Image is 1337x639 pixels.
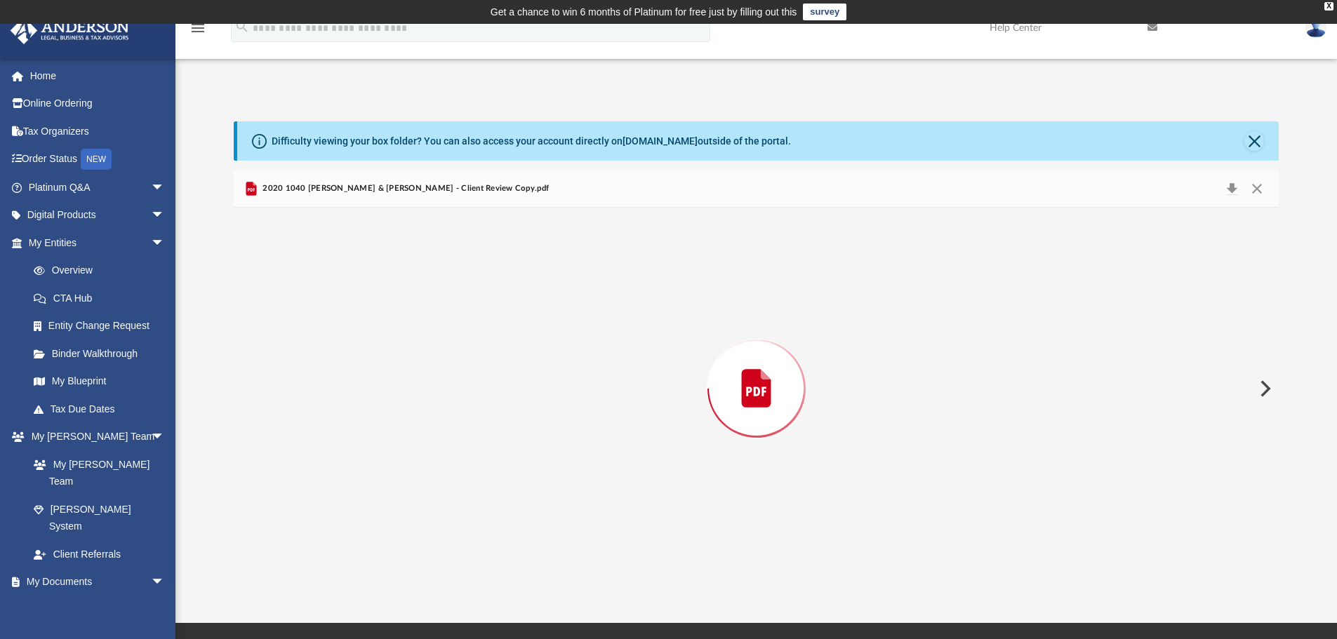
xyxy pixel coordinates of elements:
a: Overview [20,257,186,285]
a: Order StatusNEW [10,145,186,174]
button: Close [1244,179,1270,199]
img: Anderson Advisors Platinum Portal [6,17,133,44]
a: Binder Walkthrough [20,339,186,368]
button: Next File [1249,369,1279,408]
a: Digital Productsarrow_drop_down [10,201,186,229]
i: search [234,19,250,34]
button: Close [1244,131,1264,151]
img: User Pic [1305,18,1326,38]
a: [DOMAIN_NAME] [623,135,698,147]
div: Difficulty viewing your box folder? You can also access your account directly on outside of the p... [272,134,791,149]
span: arrow_drop_down [151,568,179,597]
button: Download [1219,179,1244,199]
a: My [PERSON_NAME] Team [20,450,172,495]
span: arrow_drop_down [151,423,179,452]
a: Client Referrals [20,540,179,568]
div: NEW [81,149,112,170]
i: menu [189,20,206,36]
span: arrow_drop_down [151,173,179,202]
a: CTA Hub [20,284,186,312]
div: Preview [234,170,1279,570]
a: menu [189,27,206,36]
a: My [PERSON_NAME] Teamarrow_drop_down [10,423,179,451]
a: survey [803,4,846,20]
div: close [1324,2,1333,11]
a: My Blueprint [20,368,179,396]
a: Entity Change Request [20,312,186,340]
a: Tax Organizers [10,117,186,145]
span: 2020 1040 [PERSON_NAME] & [PERSON_NAME] - Client Review Copy.pdf [260,182,549,195]
span: arrow_drop_down [151,229,179,257]
a: My Entitiesarrow_drop_down [10,229,186,257]
span: arrow_drop_down [151,201,179,230]
a: Home [10,62,186,90]
a: Online Ordering [10,90,186,118]
a: [PERSON_NAME] System [20,495,179,540]
a: Platinum Q&Aarrow_drop_down [10,173,186,201]
a: My Documentsarrow_drop_down [10,568,179,596]
a: Tax Due Dates [20,395,186,423]
div: Get a chance to win 6 months of Platinum for free just by filling out this [491,4,797,20]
